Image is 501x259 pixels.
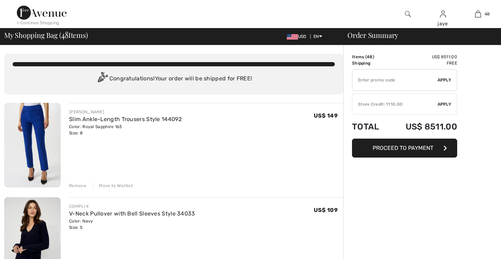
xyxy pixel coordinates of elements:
[69,210,195,217] a: V-Neck Pullover with Bell Sleeves Style 34033
[61,30,68,39] span: 48
[367,54,373,59] span: 48
[352,115,388,139] td: Total
[69,116,182,122] a: Slim Ankle-Length Trousers Style 144092
[388,60,457,66] td: Free
[69,203,195,210] div: COMPLI K
[352,139,457,158] button: Proceed to Payment
[388,115,457,139] td: US$ 8511.00
[4,32,88,39] span: My Shopping Bag ( Items)
[352,69,438,91] input: Promo code
[388,54,457,60] td: US$ 8511.00
[440,10,446,18] img: My Info
[17,6,67,20] img: 1ère Avenue
[352,54,388,60] td: Items ( )
[95,72,109,86] img: Congratulation2.svg
[13,72,335,86] div: Congratulations! Your order will be shipped for FREE!
[313,34,322,39] span: EN
[461,10,495,18] a: 48
[438,77,452,83] span: Apply
[373,145,433,151] span: Proceed to Payment
[69,182,86,189] div: Remove
[93,182,133,189] div: Move to Wishlist
[69,218,195,231] div: Color: Navy Size: S
[314,112,338,119] span: US$ 149
[17,20,59,26] div: < Continue Shopping
[4,103,61,187] img: Slim Ankle-Length Trousers Style 144092
[287,34,309,39] span: USD
[352,60,388,66] td: Shipping
[475,10,481,18] img: My Bag
[352,101,438,107] div: Store Credit: 1110.00
[314,207,338,213] span: US$ 109
[69,109,182,115] div: [PERSON_NAME]
[405,10,411,18] img: search the website
[426,20,460,27] div: jaye
[438,101,452,107] span: Apply
[440,11,446,17] a: Sign In
[485,11,490,17] span: 48
[69,124,182,136] div: Color: Royal Sapphire 163 Size: 8
[287,34,298,40] img: US Dollar
[339,32,497,39] div: Order Summary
